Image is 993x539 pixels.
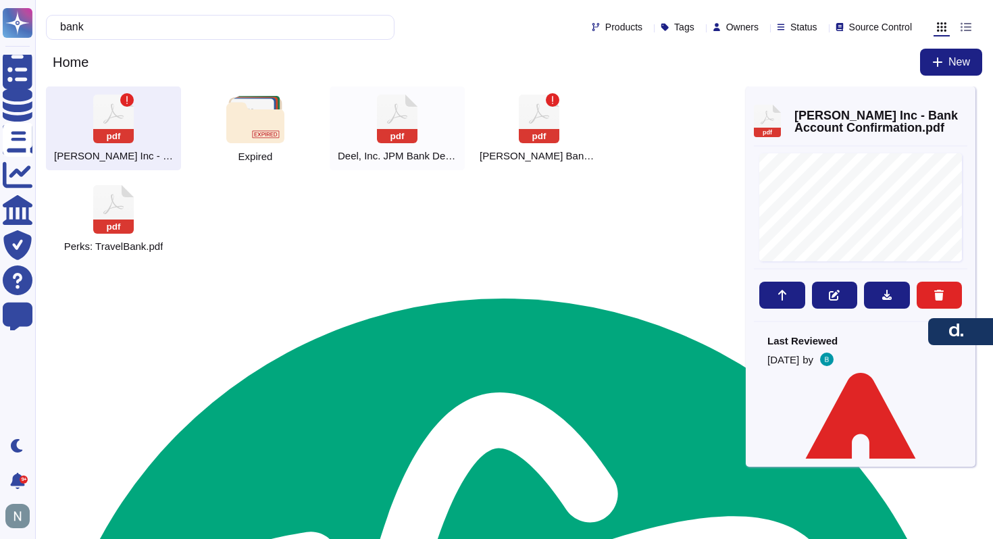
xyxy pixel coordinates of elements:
span: Deel's accounts used for client pay-ins in different countries.pdf [480,150,599,162]
button: Download [864,282,910,309]
div: 9+ [20,476,28,484]
span: Home [46,52,95,72]
img: user [820,353,834,366]
img: folder [226,96,284,143]
span: Deel, Inc. 663168380 ACH & Wire Transaction Routing Instructions.pdf [338,150,457,162]
span: Owners [726,22,759,32]
span: Last Reviewed [767,336,954,346]
button: New [920,49,982,76]
span: Tags [674,22,694,32]
span: Deel Inc - Bank Account Confirmation.pdf [54,150,173,162]
span: New [948,57,970,68]
span: Source Control [849,22,912,32]
span: Products [605,22,642,32]
span: [DATE] [767,355,799,365]
button: Delete [917,282,963,309]
div: by [767,353,954,366]
input: Search by keywords [53,16,380,39]
button: Move to... [759,282,805,309]
span: Perks: TravelBank.pdf [64,240,163,253]
span: Status [790,22,817,32]
button: user [3,501,39,531]
span: Expired [238,151,273,161]
span: [PERSON_NAME] Inc - Bank Account Confirmation.pdf [794,109,967,134]
img: user [5,504,30,528]
button: Edit [812,282,858,309]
